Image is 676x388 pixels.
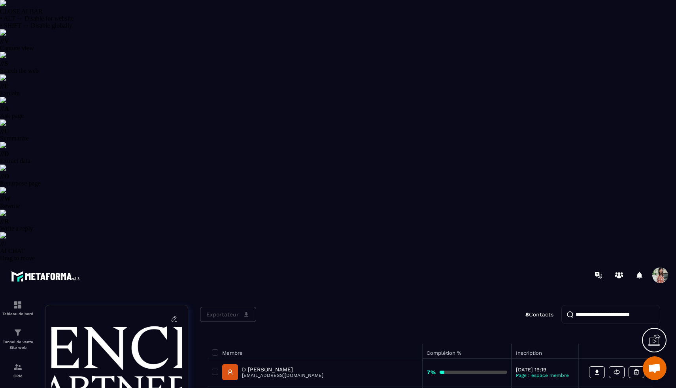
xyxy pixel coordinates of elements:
strong: 7% [427,369,436,375]
p: Tunnel de vente Site web [2,339,34,350]
p: Contacts [525,311,553,318]
div: Ouvrir le chat [643,356,667,380]
a: formationformationCRM [2,356,34,384]
a: formationformationTunnel de vente Site web [2,322,34,356]
th: Inscription [512,344,579,358]
th: Membre [208,344,423,358]
img: formation [13,328,23,337]
p: [DATE] 19:19 [516,367,574,373]
p: [EMAIL_ADDRESS][DOMAIN_NAME] [242,373,323,378]
img: logo [11,269,82,284]
th: Complétion % [423,344,512,358]
a: formationformationTableau de bord [2,294,34,322]
img: formation [13,362,23,372]
p: CRM [2,374,34,378]
a: D [PERSON_NAME][EMAIL_ADDRESS][DOMAIN_NAME] [222,364,323,380]
p: Tableau de bord [2,312,34,316]
strong: 8 [525,311,529,318]
p: D [PERSON_NAME] [242,366,323,373]
p: Page : espace membre [516,373,574,378]
img: formation [13,300,23,310]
